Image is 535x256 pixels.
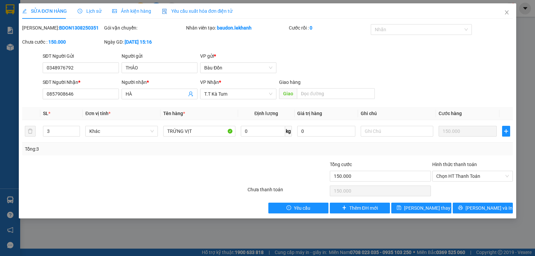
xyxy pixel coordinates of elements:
[310,25,312,31] b: 0
[85,111,110,116] span: Đơn vị tính
[502,126,510,137] button: plus
[6,30,74,39] div: 0338545852
[502,129,510,134] span: plus
[79,14,136,22] div: LAB PHÚC HÂN
[465,204,512,212] span: [PERSON_NAME] và In
[217,25,252,31] b: baudon.lekhanh
[162,9,167,14] img: icon
[79,6,95,13] span: Nhận:
[289,24,369,32] div: Cước rồi :
[294,204,310,212] span: Yêu cầu
[504,10,509,15] span: close
[361,126,433,137] input: Ghi Chú
[404,204,458,212] span: [PERSON_NAME] thay đổi
[25,126,36,137] button: delete
[254,111,278,116] span: Định lượng
[104,38,185,46] div: Ngày GD:
[125,39,152,45] b: [DATE] 15:16
[22,38,103,46] div: Chưa cước :
[48,39,66,45] b: 150.000
[6,6,74,22] div: BX [GEOGRAPHIC_DATA]
[349,204,378,212] span: Thêm ĐH mới
[330,162,352,167] span: Tổng cước
[22,8,67,14] span: SỬA ĐƠN HÀNG
[186,24,287,32] div: Nhân viên tạo:
[78,9,82,13] span: clock-circle
[6,6,16,13] span: Gửi:
[268,203,328,213] button: exclamation-circleYêu cầu
[78,8,101,14] span: Lịch sử
[436,171,509,181] span: Chọn HT Thanh Toán
[200,52,276,60] div: VP gửi
[358,107,436,120] th: Ghi chú
[297,88,375,99] input: Dọc đường
[285,126,292,137] span: kg
[286,205,291,211] span: exclamation-circle
[397,205,401,211] span: save
[112,8,151,14] span: Ảnh kiện hàng
[79,22,136,31] div: 0976810459
[122,79,198,86] div: Người nhận
[247,186,329,198] div: Chưa thanh toán
[439,111,462,116] span: Cước hàng
[6,22,74,30] div: NK VIỆT MỸ
[162,8,233,14] span: Yêu cầu xuất hóa đơn điện tử
[43,79,119,86] div: SĐT Người Nhận
[188,91,193,97] span: user-add
[458,205,463,211] span: printer
[497,3,516,22] button: Close
[342,205,347,211] span: plus
[330,203,390,213] button: plusThêm ĐH mới
[279,88,297,99] span: Giao
[79,6,136,14] div: An Sương
[204,89,272,99] span: T.T Kà Tum
[89,126,153,136] span: Khác
[43,111,48,116] span: SL
[200,80,219,85] span: VP Nhận
[104,24,185,32] div: Gói vận chuyển:
[78,43,137,53] div: 30.000
[453,203,513,213] button: printer[PERSON_NAME] và In
[25,145,207,153] div: Tổng: 3
[22,9,27,13] span: edit
[279,80,301,85] span: Giao hàng
[439,126,497,137] input: 0
[22,24,103,32] div: [PERSON_NAME]:
[204,63,272,73] span: Bàu Đồn
[432,162,477,167] label: Hình thức thanh toán
[43,52,119,60] div: SĐT Người Gửi
[122,52,198,60] div: Người gửi
[112,9,117,13] span: picture
[59,25,99,31] b: BDON1308250351
[391,203,451,213] button: save[PERSON_NAME] thay đổi
[78,45,87,52] span: CC :
[297,111,322,116] span: Giá trị hàng
[163,111,185,116] span: Tên hàng
[163,126,235,137] input: VD: Bàn, Ghế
